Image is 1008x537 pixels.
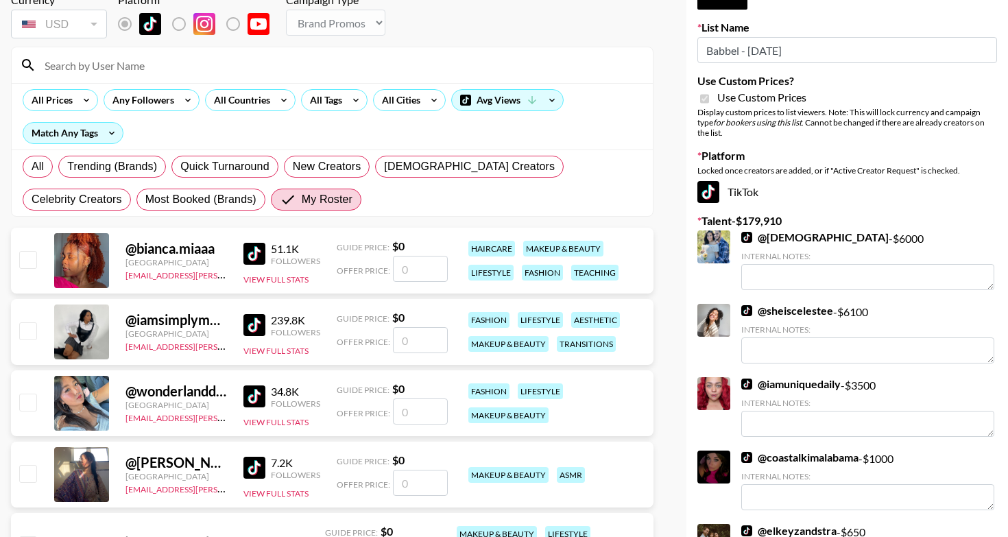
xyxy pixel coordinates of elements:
div: USD [14,12,104,36]
span: Offer Price: [337,265,390,276]
div: @ wonderlanddiaryy [125,383,227,400]
div: Followers [271,256,320,266]
div: All Cities [374,90,423,110]
span: Celebrity Creators [32,191,122,208]
div: lifestyle [518,383,563,399]
strong: $ 0 [392,311,405,324]
div: [GEOGRAPHIC_DATA] [125,329,227,339]
img: TikTok [139,13,161,35]
div: teaching [571,265,619,281]
input: 0 [393,470,448,496]
button: View Full Stats [243,488,309,499]
div: Internal Notes: [741,324,994,335]
span: My Roster [302,191,352,208]
div: List locked to TikTok. [118,10,280,38]
a: @iamuniquedaily [741,377,841,391]
div: All Countries [206,90,273,110]
div: Internal Notes: [741,471,994,481]
div: - $ 3500 [741,377,994,437]
div: @ bianca.miaaa [125,240,227,257]
a: [EMAIL_ADDRESS][PERSON_NAME][DOMAIN_NAME] [125,267,328,281]
div: Locked once creators are added, or if "Active Creator Request" is checked. [697,165,997,176]
div: transitions [557,336,616,352]
a: @coastalkimalabama [741,451,859,464]
div: @ iamsimplymorgan [125,311,227,329]
div: [GEOGRAPHIC_DATA] [125,257,227,267]
a: @[DEMOGRAPHIC_DATA] [741,230,889,244]
div: @ [PERSON_NAME] [125,454,227,471]
input: 0 [393,327,448,353]
div: Currency is locked to USD [11,7,107,41]
img: TikTok [243,243,265,265]
div: All Prices [23,90,75,110]
div: - $ 6000 [741,230,994,290]
span: Offer Price: [337,408,390,418]
span: Offer Price: [337,479,390,490]
input: 0 [393,256,448,282]
div: fashion [468,383,509,399]
div: Avg Views [452,90,563,110]
strong: $ 0 [392,382,405,395]
button: View Full Stats [243,346,309,356]
div: fashion [522,265,563,281]
div: 239.8K [271,313,320,327]
div: TikTok [697,181,997,203]
span: Quick Turnaround [180,158,269,175]
img: TikTok [243,314,265,336]
img: TikTok [741,379,752,390]
img: TikTok [741,232,752,243]
div: makeup & beauty [523,241,603,256]
img: TikTok [741,452,752,463]
em: for bookers using this list [713,117,802,128]
span: Trending (Brands) [67,158,157,175]
button: View Full Stats [243,274,309,285]
img: TikTok [697,181,719,203]
a: [EMAIL_ADDRESS][PERSON_NAME][DOMAIN_NAME] [125,481,328,494]
div: Followers [271,327,320,337]
span: New Creators [293,158,361,175]
div: - $ 6100 [741,304,994,363]
img: YouTube [248,13,269,35]
span: Offer Price: [337,337,390,347]
strong: $ 0 [392,453,405,466]
span: [DEMOGRAPHIC_DATA] Creators [384,158,555,175]
a: [EMAIL_ADDRESS][PERSON_NAME][DOMAIN_NAME] [125,410,328,423]
a: [EMAIL_ADDRESS][PERSON_NAME][DOMAIN_NAME] [125,339,328,352]
label: Use Custom Prices? [697,74,997,88]
a: @sheiscelestee [741,304,833,318]
div: Followers [271,398,320,409]
div: asmr [557,467,585,483]
img: TikTok [741,525,752,536]
div: Followers [271,470,320,480]
div: makeup & beauty [468,407,549,423]
strong: $ 0 [392,239,405,252]
img: TikTok [243,457,265,479]
span: Guide Price: [337,456,389,466]
span: Guide Price: [337,242,389,252]
input: 0 [393,398,448,425]
input: Search by User Name [36,54,645,76]
div: Match Any Tags [23,123,123,143]
div: [GEOGRAPHIC_DATA] [125,471,227,481]
div: aesthetic [571,312,620,328]
div: 51.1K [271,242,320,256]
span: Use Custom Prices [717,91,806,104]
span: Guide Price: [337,385,389,395]
div: 34.8K [271,385,320,398]
div: lifestyle [518,312,563,328]
div: fashion [468,312,509,328]
img: Instagram [193,13,215,35]
button: View Full Stats [243,417,309,427]
div: haircare [468,241,515,256]
div: makeup & beauty [468,336,549,352]
span: Most Booked (Brands) [145,191,256,208]
div: Internal Notes: [741,398,994,408]
img: TikTok [243,385,265,407]
label: Talent - $ 179,910 [697,214,997,228]
div: Display custom prices to list viewers. Note: This will lock currency and campaign type . Cannot b... [697,107,997,138]
span: All [32,158,44,175]
span: Guide Price: [337,313,389,324]
img: TikTok [741,305,752,316]
div: Internal Notes: [741,251,994,261]
div: Any Followers [104,90,177,110]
